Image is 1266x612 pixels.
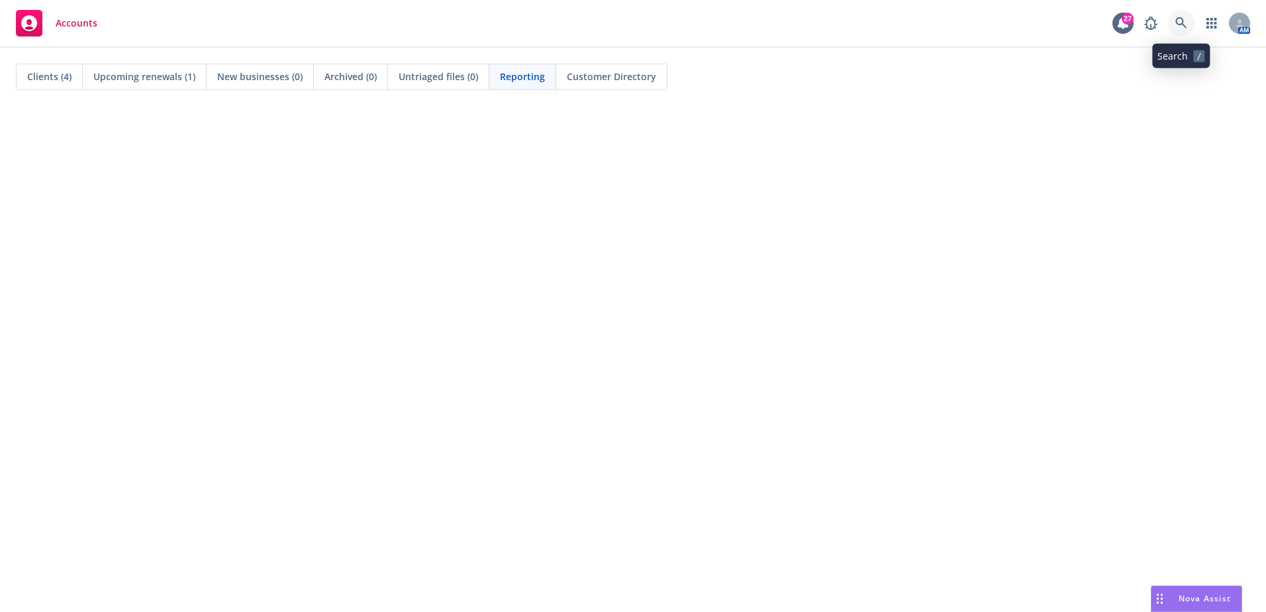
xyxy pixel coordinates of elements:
[93,70,195,83] span: Upcoming renewals (1)
[1151,586,1168,611] div: Drag to move
[11,5,103,42] a: Accounts
[567,70,656,83] span: Customer Directory
[1198,10,1225,36] a: Switch app
[324,70,377,83] span: Archived (0)
[1122,13,1134,25] div: 27
[1168,10,1194,36] a: Search
[27,70,72,83] span: Clients (4)
[500,70,545,83] span: Reporting
[1179,593,1231,604] span: Nova Assist
[399,70,478,83] span: Untriaged files (0)
[1151,586,1242,612] button: Nova Assist
[13,119,1253,599] iframe: Hex Dashboard 1
[1138,10,1164,36] a: Report a Bug
[56,18,97,28] span: Accounts
[217,70,303,83] span: New businesses (0)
